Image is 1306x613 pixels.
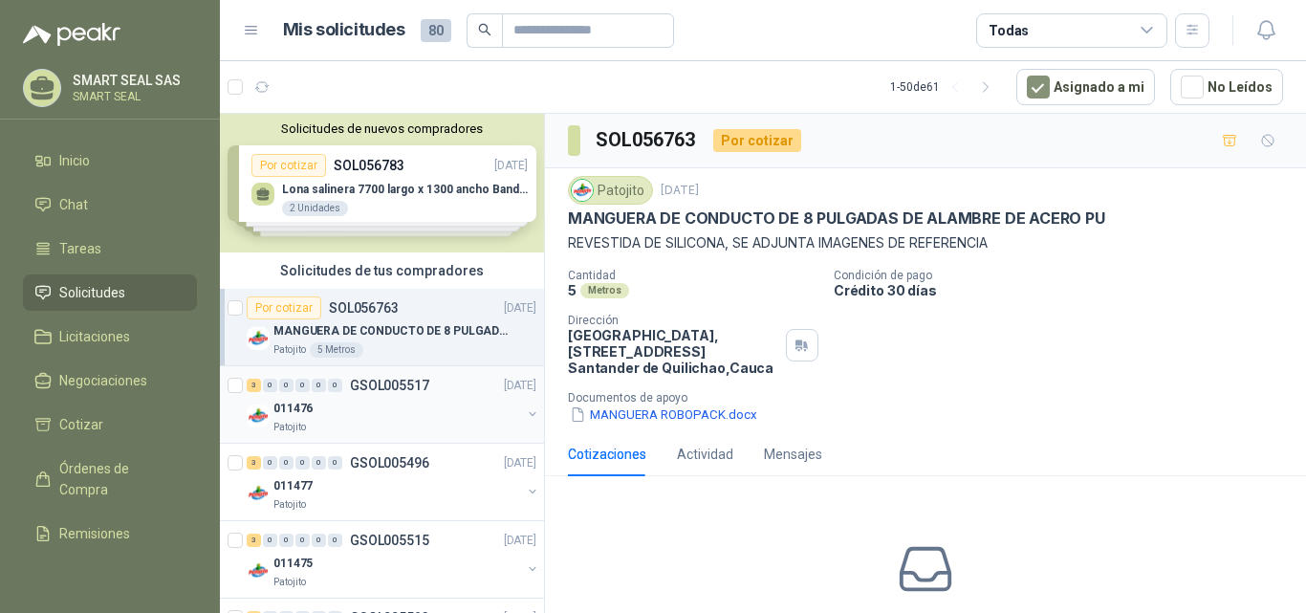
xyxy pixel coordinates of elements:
span: Inicio [59,150,90,171]
div: 3 [247,379,261,392]
button: Solicitudes de nuevos compradores [228,121,536,136]
a: 3 0 0 0 0 0 GSOL005517[DATE] Company Logo011476Patojito [247,374,540,435]
p: Patojito [273,342,306,358]
div: Actividad [677,444,733,465]
div: Solicitudes de nuevos compradoresPor cotizarSOL056783[DATE] Lona salinera 7700 largo x 1300 ancho... [220,114,544,252]
a: 3 0 0 0 0 0 GSOL005515[DATE] Company Logo011475Patojito [247,529,540,590]
div: Metros [580,283,629,298]
div: 3 [247,456,261,470]
div: 0 [279,379,294,392]
div: 0 [295,534,310,547]
p: Condición de pago [834,269,1298,282]
p: [DATE] [504,377,536,395]
p: Patojito [273,497,306,513]
span: search [478,23,491,36]
p: Patojito [273,575,306,590]
a: 3 0 0 0 0 0 GSOL005496[DATE] Company Logo011477Patojito [247,451,540,513]
img: Company Logo [247,482,270,505]
p: [DATE] [504,532,536,550]
p: 011475 [273,555,313,573]
div: 0 [295,379,310,392]
img: Logo peakr [23,23,120,46]
h1: Mis solicitudes [283,16,405,44]
a: Por cotizarSOL056763[DATE] Company LogoMANGUERA DE CONDUCTO DE 8 PULGADAS DE ALAMBRE DE ACERO PUP... [220,289,544,366]
div: Patojito [568,176,653,205]
span: Cotizar [59,414,103,435]
div: 1 - 50 de 61 [890,72,1001,102]
p: Documentos de apoyo [568,391,1298,405]
span: Solicitudes [59,282,125,303]
p: GSOL005517 [350,379,429,392]
p: MANGUERA DE CONDUCTO DE 8 PULGADAS DE ALAMBRE DE ACERO PU [273,322,512,340]
span: Chat [59,194,88,215]
p: [DATE] [504,299,536,317]
p: SMART SEAL SAS [73,74,192,87]
span: Tareas [59,238,101,259]
img: Company Logo [247,559,270,582]
span: Órdenes de Compra [59,458,179,500]
div: Cotizaciones [568,444,646,465]
div: 3 [247,534,261,547]
div: 0 [328,379,342,392]
div: 0 [279,456,294,470]
p: 5 [568,282,577,298]
a: Inicio [23,142,197,179]
p: 011477 [273,477,313,495]
a: Solicitudes [23,274,197,311]
p: SMART SEAL [73,91,192,102]
img: Company Logo [247,405,270,427]
span: Negociaciones [59,370,147,391]
p: 011476 [273,400,313,418]
p: [DATE] [504,454,536,472]
p: Patojito [273,420,306,435]
a: Tareas [23,230,197,267]
p: Cantidad [568,269,818,282]
a: Licitaciones [23,318,197,355]
p: Crédito 30 días [834,282,1298,298]
span: 80 [421,19,451,42]
p: REVESTIDA DE SILICONA, SE ADJUNTA IMAGENES DE REFERENCIA [568,232,1283,253]
div: 0 [263,379,277,392]
a: Cotizar [23,406,197,443]
div: 0 [312,456,326,470]
p: [GEOGRAPHIC_DATA], [STREET_ADDRESS] Santander de Quilichao , Cauca [568,327,778,376]
span: Licitaciones [59,326,130,347]
div: 5 Metros [310,342,363,358]
button: No Leídos [1170,69,1283,105]
div: Todas [989,20,1029,41]
div: 0 [263,534,277,547]
p: GSOL005496 [350,456,429,470]
p: [DATE] [661,182,699,200]
button: MANGUERA ROBOPACK.docx [568,405,759,425]
div: 0 [328,534,342,547]
a: Remisiones [23,515,197,552]
button: Asignado a mi [1016,69,1155,105]
img: Company Logo [247,327,270,350]
h3: SOL056763 [596,125,698,155]
p: MANGUERA DE CONDUCTO DE 8 PULGADAS DE ALAMBRE DE ACERO PU [568,208,1105,229]
a: Chat [23,186,197,223]
a: Órdenes de Compra [23,450,197,508]
p: Dirección [568,314,778,327]
div: 0 [328,456,342,470]
a: Configuración [23,559,197,596]
div: 0 [312,534,326,547]
div: Por cotizar [713,129,801,152]
div: 0 [295,456,310,470]
span: Remisiones [59,523,130,544]
div: Solicitudes de tus compradores [220,252,544,289]
div: 0 [312,379,326,392]
img: Company Logo [572,180,593,201]
p: SOL056763 [329,301,399,315]
div: 0 [279,534,294,547]
p: GSOL005515 [350,534,429,547]
a: Negociaciones [23,362,197,399]
div: Por cotizar [247,296,321,319]
div: 0 [263,456,277,470]
div: Mensajes [764,444,822,465]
